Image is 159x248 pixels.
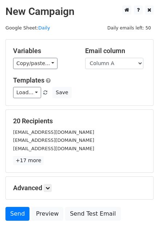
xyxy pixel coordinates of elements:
[13,47,74,55] h5: Variables
[13,146,94,151] small: [EMAIL_ADDRESS][DOMAIN_NAME]
[65,207,120,221] a: Send Test Email
[85,47,146,55] h5: Email column
[5,5,154,18] h2: New Campaign
[13,87,41,98] a: Load...
[13,58,57,69] a: Copy/paste...
[5,207,29,221] a: Send
[31,207,63,221] a: Preview
[13,156,44,165] a: +17 more
[52,87,71,98] button: Save
[13,129,94,135] small: [EMAIL_ADDRESS][DOMAIN_NAME]
[38,25,50,31] a: Daily
[5,25,50,31] small: Google Sheet:
[13,137,94,143] small: [EMAIL_ADDRESS][DOMAIN_NAME]
[13,76,44,84] a: Templates
[13,117,146,125] h5: 20 Recipients
[105,24,154,32] span: Daily emails left: 50
[105,25,154,31] a: Daily emails left: 50
[123,213,159,248] iframe: Chat Widget
[13,184,146,192] h5: Advanced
